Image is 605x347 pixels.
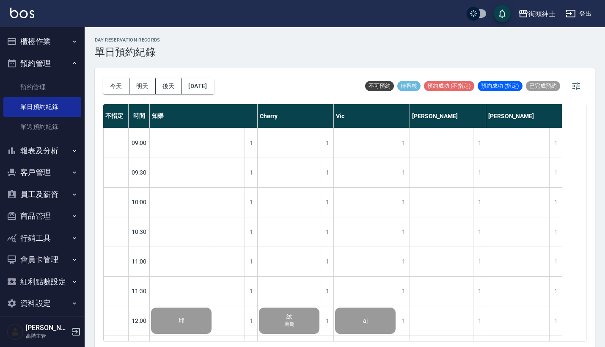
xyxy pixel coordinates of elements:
div: 1 [397,306,410,336]
button: 資料設定 [3,292,81,314]
div: [PERSON_NAME] [486,104,562,128]
div: 1 [473,188,486,217]
div: 11:00 [129,247,150,276]
div: 1 [321,247,333,276]
div: 1 [473,158,486,187]
div: 1 [321,306,333,336]
div: [PERSON_NAME] [410,104,486,128]
p: 高階主管 [26,332,69,340]
h3: 單日預約紀錄 [95,46,160,58]
div: 1 [397,188,410,217]
span: 暑期 [283,321,296,328]
div: 12:00 [129,306,150,336]
div: 不指定 [103,104,129,128]
div: 1 [549,306,562,336]
span: 邱 [177,317,186,325]
div: 1 [549,217,562,247]
div: 1 [397,217,410,247]
div: 1 [321,128,333,158]
div: 09:00 [129,128,150,158]
h5: [PERSON_NAME] [26,324,69,332]
div: 1 [549,247,562,276]
a: 單週預約紀錄 [3,117,81,136]
span: 待審核 [397,82,421,90]
button: 預約管理 [3,53,81,75]
div: 1 [397,277,410,306]
div: 1 [473,306,486,336]
img: Person [7,323,24,340]
div: 1 [473,277,486,306]
button: 員工及薪資 [3,183,81,205]
button: 客戶管理 [3,161,81,183]
div: 知樂 [150,104,258,128]
div: 1 [321,158,333,187]
div: Vic [334,104,410,128]
div: 1 [245,217,257,247]
span: 已完成預約 [526,82,560,90]
button: 後天 [156,78,182,94]
div: Cherry [258,104,334,128]
a: 預約管理 [3,78,81,97]
div: 1 [549,128,562,158]
div: 1 [321,277,333,306]
button: 街頭紳士 [515,5,559,22]
div: 1 [245,128,257,158]
button: 商品管理 [3,205,81,227]
button: 今天 [103,78,129,94]
div: 街頭紳士 [528,8,555,19]
div: 1 [549,158,562,187]
span: 紘 [285,313,294,321]
span: 不可預約 [365,82,394,90]
div: 時間 [129,104,150,128]
div: 11:30 [129,276,150,306]
button: [DATE] [181,78,214,94]
button: 櫃檯作業 [3,31,81,53]
button: 報表及分析 [3,140,81,162]
div: 1 [245,277,257,306]
div: 1 [549,277,562,306]
button: 紅利點數設定 [3,271,81,293]
h2: day Reservation records [95,37,160,43]
div: 1 [397,158,410,187]
div: 1 [245,306,257,336]
a: 單日預約紀錄 [3,97,81,117]
button: 會員卡管理 [3,249,81,271]
div: 1 [245,247,257,276]
div: 1 [549,188,562,217]
div: 1 [397,247,410,276]
div: 1 [321,188,333,217]
img: Logo [10,8,34,18]
div: 10:00 [129,187,150,217]
div: 1 [473,217,486,247]
div: 1 [473,247,486,276]
button: 明天 [129,78,156,94]
div: 1 [397,128,410,158]
button: 登出 [562,6,595,22]
span: 預約成功 (指定) [478,82,522,90]
div: 1 [245,158,257,187]
span: aj [361,317,369,324]
span: 預約成功 (不指定) [424,82,474,90]
div: 1 [245,188,257,217]
div: 1 [473,128,486,158]
div: 10:30 [129,217,150,247]
button: 行銷工具 [3,227,81,249]
div: 1 [321,217,333,247]
div: 09:30 [129,158,150,187]
button: save [494,5,511,22]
